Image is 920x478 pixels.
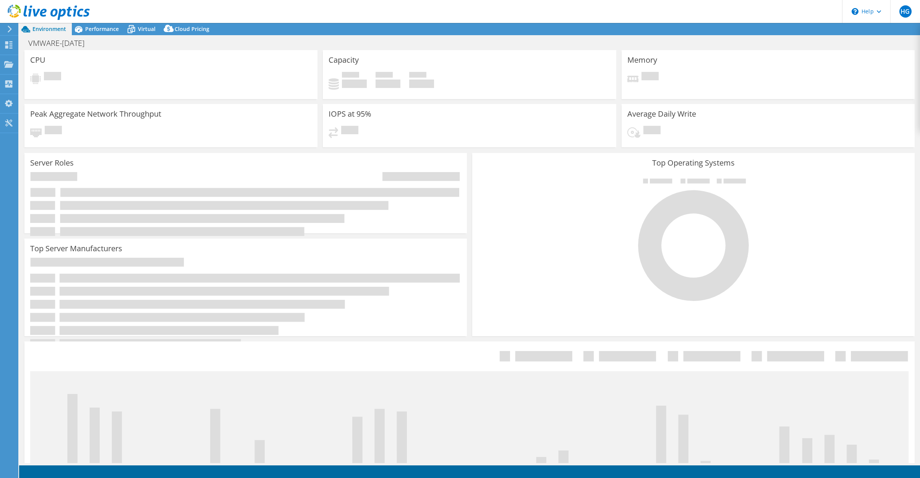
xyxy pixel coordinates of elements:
h3: CPU [30,56,45,64]
h1: VMWARE-[DATE] [25,39,96,47]
span: Cloud Pricing [175,25,209,33]
span: Free [376,72,393,80]
h3: Memory [627,56,657,64]
h3: Top Server Manufacturers [30,244,122,253]
span: Total [409,72,426,80]
span: Virtual [138,25,155,33]
span: Performance [85,25,119,33]
span: HG [899,5,912,18]
h3: Capacity [329,56,359,64]
span: Pending [44,72,61,82]
h3: Average Daily Write [627,110,696,118]
h3: IOPS at 95% [329,110,371,118]
span: Environment [32,25,66,33]
span: Pending [45,126,62,136]
h4: 0 GiB [376,80,400,88]
span: Pending [641,72,659,82]
span: Used [342,72,359,80]
h3: Peak Aggregate Network Throughput [30,110,161,118]
h3: Top Operating Systems [478,159,909,167]
span: Pending [341,126,358,136]
span: Pending [643,126,661,136]
h4: 0 GiB [342,80,367,88]
h3: Server Roles [30,159,74,167]
svg: \n [852,8,858,15]
h4: 0 GiB [409,80,434,88]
